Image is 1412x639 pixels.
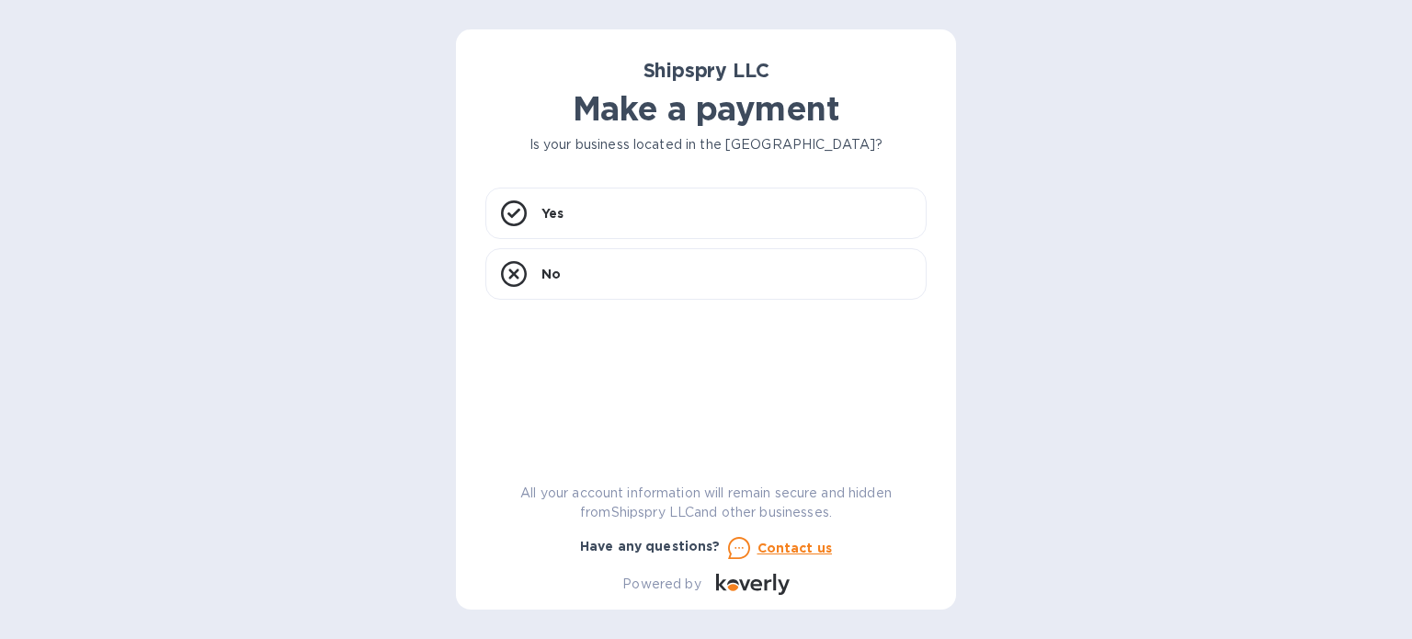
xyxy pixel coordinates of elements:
[485,89,927,128] h1: Make a payment
[643,59,769,82] b: Shipspry LLC
[485,484,927,522] p: All your account information will remain secure and hidden from Shipspry LLC and other businesses.
[541,265,561,283] p: No
[622,575,700,594] p: Powered by
[580,539,721,553] b: Have any questions?
[757,541,833,555] u: Contact us
[541,204,564,223] p: Yes
[485,135,927,154] p: Is your business located in the [GEOGRAPHIC_DATA]?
